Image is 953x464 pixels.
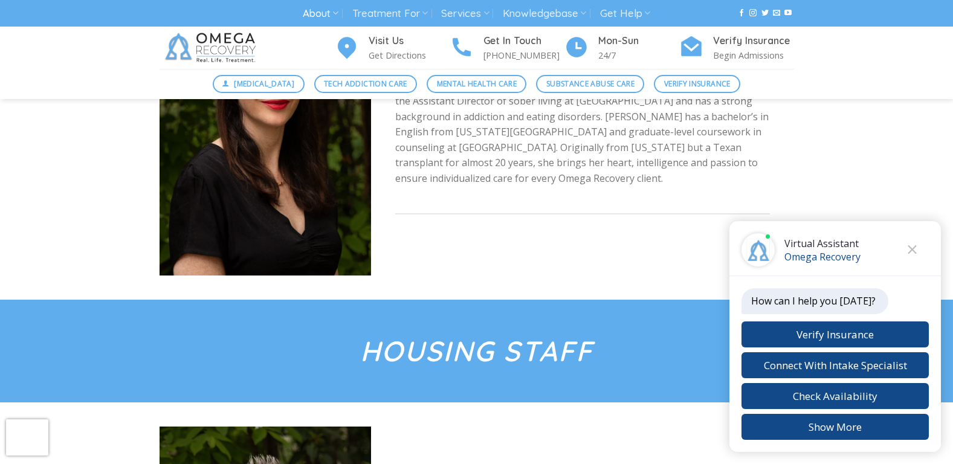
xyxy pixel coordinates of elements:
[441,2,489,25] a: Services
[598,33,679,49] h4: Mon-Sun
[483,48,564,62] p: [PHONE_NUMBER]
[761,9,769,18] a: Follow on Twitter
[773,9,780,18] a: Send us an email
[369,33,450,49] h4: Visit Us
[654,75,740,93] a: Verify Insurance
[314,75,418,93] a: Tech Addiction Care
[679,33,794,63] a: Verify Insurance Begin Admissions
[437,78,517,89] span: Mental Health Care
[784,9,792,18] a: Follow on YouTube
[483,33,564,49] h4: Get In Touch
[503,2,586,25] a: Knowledgebase
[234,78,294,89] span: [MEDICAL_DATA]
[335,33,450,63] a: Visit Us Get Directions
[160,27,265,69] img: Omega Recovery
[324,78,407,89] span: Tech Addiction Care
[738,9,745,18] a: Follow on Facebook
[450,33,564,63] a: Get In Touch [PHONE_NUMBER]
[749,9,757,18] a: Follow on Instagram
[713,33,794,49] h4: Verify Insurance
[713,48,794,62] p: Begin Admissions
[598,48,679,62] p: 24/7
[213,75,305,93] a: [MEDICAL_DATA]
[536,75,644,93] a: Substance Abuse Care
[303,2,338,25] a: About
[546,78,635,89] span: Substance Abuse Care
[427,75,526,93] a: Mental Health Care
[369,48,450,62] p: Get Directions
[664,78,731,89] span: Verify Insurance
[395,78,770,186] p: [PERSON_NAME] has worked in the recovery field since [DATE]. She was previously the Assistant Dir...
[360,333,593,369] em: Housing Staff
[352,2,428,25] a: Treatment For
[600,2,650,25] a: Get Help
